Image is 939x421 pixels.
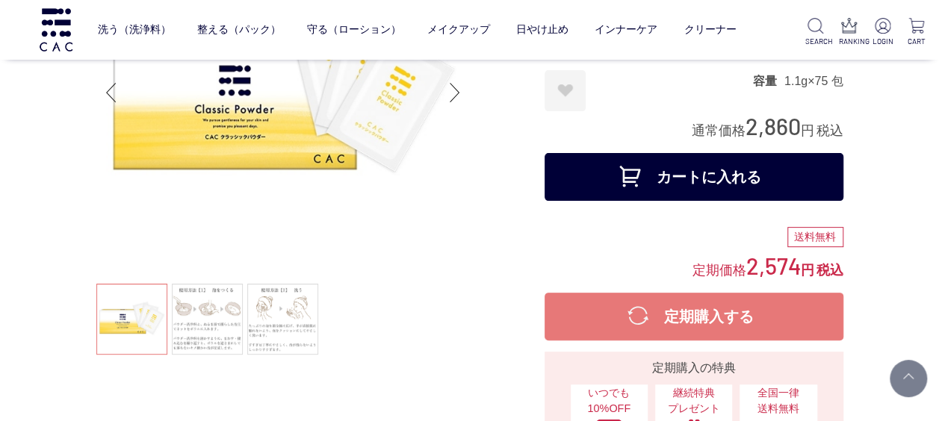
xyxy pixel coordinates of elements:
span: 円 [801,263,814,278]
div: 定期購入の特典 [551,359,837,377]
span: 継続特典 プレゼント [663,385,725,417]
span: 2,860 [746,112,801,140]
div: 送料無料 [787,227,843,248]
a: メイクアップ [427,11,490,49]
button: カートに入れる [545,153,843,201]
dd: 1.1g×75 包 [784,73,843,89]
span: 2,574 [746,252,801,279]
a: 守る（ローション） [307,11,401,49]
span: 通常価格 [692,123,746,138]
p: RANKING [838,36,860,47]
p: SEARCH [805,36,827,47]
a: LOGIN [872,18,893,47]
button: 定期購入する [545,293,843,340]
dt: 容量 [753,73,784,89]
p: CART [905,36,927,47]
a: RANKING [838,18,860,47]
a: 日やけ止め [516,11,568,49]
div: Next slide [440,63,470,122]
a: 洗う（洗浄料） [98,11,171,49]
span: 円 [801,123,814,138]
div: Previous slide [96,63,126,122]
a: CART [905,18,927,47]
a: お気に入りに登録する [545,70,586,111]
a: インナーケア [595,11,657,49]
a: クリーナー [684,11,736,49]
p: LOGIN [872,36,893,47]
a: SEARCH [805,18,827,47]
img: logo [37,8,75,51]
span: 定期価格 [692,261,746,278]
span: いつでも10%OFF [578,385,640,417]
span: 全国一律 送料無料 [747,385,809,417]
span: 税込 [816,123,843,138]
span: 税込 [816,263,843,278]
a: 整える（パック） [197,11,281,49]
